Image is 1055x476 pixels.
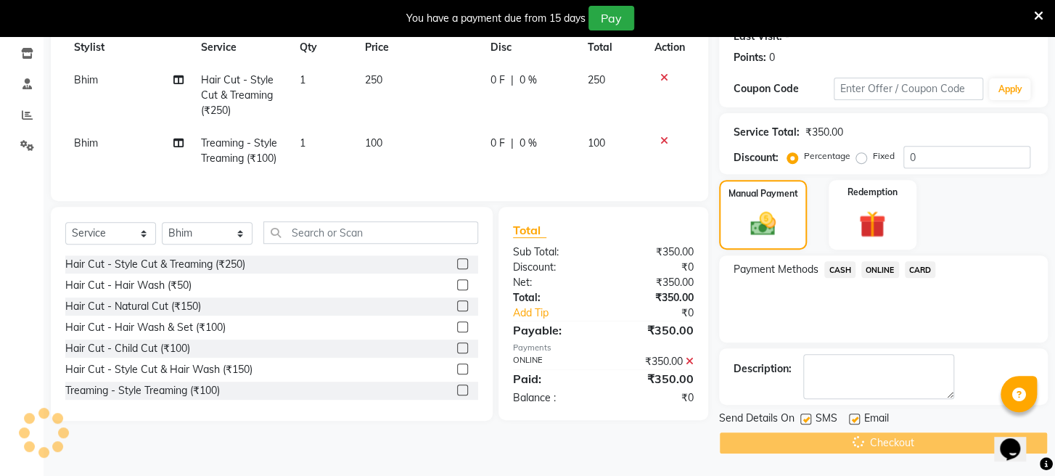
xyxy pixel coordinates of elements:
div: Hair Cut - Hair Wash (₹50) [65,278,192,293]
div: 0 [769,50,775,65]
div: ₹350.00 [603,321,705,339]
input: Enter Offer / Coupon Code [834,78,984,100]
th: Action [646,31,694,64]
div: Service Total: [734,125,800,140]
img: _cash.svg [742,209,784,239]
th: Qty [290,31,356,64]
div: ₹0 [603,390,705,406]
div: Balance : [502,390,604,406]
div: Treaming - Style Treaming (₹100) [65,383,220,398]
img: _gift.svg [850,208,895,241]
div: ₹350.00 [603,275,705,290]
span: Bhim [74,136,98,149]
div: ₹0 [620,305,705,321]
a: Add Tip [502,305,620,321]
span: | [511,73,514,88]
span: 0 % [520,136,537,151]
span: Treaming - Style Treaming (₹100) [201,136,277,165]
div: Discount: [502,260,604,275]
div: - [785,29,789,44]
th: Stylist [65,31,192,64]
span: Email [864,411,889,429]
div: Hair Cut - Hair Wash & Set (₹100) [65,320,226,335]
div: ₹350.00 [603,370,705,387]
span: Send Details On [719,411,795,429]
span: 100 [588,136,605,149]
div: Paid: [502,370,604,387]
span: 1 [299,136,305,149]
div: Points: [734,50,766,65]
div: Description: [734,361,792,377]
span: 100 [365,136,382,149]
span: Payment Methods [734,262,818,277]
input: Search or Scan [263,221,478,244]
div: ₹0 [603,260,705,275]
th: Price [356,31,482,64]
span: 1 [299,73,305,86]
span: 250 [588,73,605,86]
span: 0 F [490,136,505,151]
span: Hair Cut - Style Cut & Treaming (₹250) [201,73,274,117]
div: ONLINE [502,354,604,369]
label: Manual Payment [728,187,797,200]
iframe: chat widget [994,418,1040,461]
button: Pay [588,6,634,30]
div: Sub Total: [502,245,604,260]
div: Net: [502,275,604,290]
span: CASH [824,261,855,278]
label: Redemption [847,186,898,199]
th: Disc [482,31,579,64]
div: Coupon Code [734,81,834,97]
div: You have a payment due from 15 days [406,11,586,26]
span: CARD [905,261,936,278]
button: Apply [989,78,1030,100]
div: ₹350.00 [603,354,705,369]
span: | [511,136,514,151]
span: 250 [365,73,382,86]
div: Hair Cut - Style Cut & Hair Wash (₹150) [65,362,253,377]
div: Last Visit: [734,29,782,44]
th: Total [579,31,646,64]
span: Total [513,223,546,238]
span: 0 % [520,73,537,88]
label: Percentage [804,149,850,163]
span: 0 F [490,73,505,88]
div: Hair Cut - Child Cut (₹100) [65,341,190,356]
div: Total: [502,290,604,305]
div: Payments [513,342,694,354]
th: Service [192,31,291,64]
label: Fixed [873,149,895,163]
div: ₹350.00 [805,125,843,140]
span: Bhim [74,73,98,86]
div: Hair Cut - Natural Cut (₹150) [65,299,201,314]
span: SMS [816,411,837,429]
div: ₹350.00 [603,290,705,305]
span: ONLINE [861,261,899,278]
div: ₹350.00 [603,245,705,260]
div: Hair Cut - Style Cut & Treaming (₹250) [65,257,245,272]
div: Payable: [502,321,604,339]
div: Discount: [734,150,779,165]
